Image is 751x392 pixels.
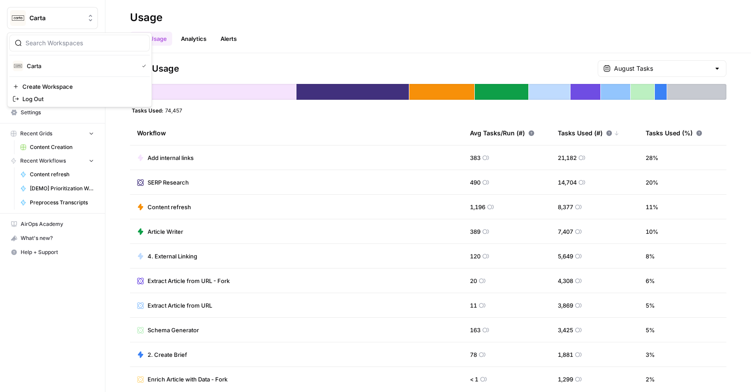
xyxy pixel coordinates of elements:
[30,143,94,151] span: Content Creation
[646,153,658,162] span: 28 %
[21,248,94,256] span: Help + Support
[22,94,143,103] span: Log Out
[30,199,94,207] span: Preprocess Transcripts
[7,127,98,140] button: Recent Grids
[16,196,98,210] a: Preprocess Transcripts
[130,62,179,75] span: Task Usage
[7,245,98,259] button: Help + Support
[646,203,658,211] span: 11 %
[130,11,162,25] div: Usage
[22,82,143,91] span: Create Workspace
[7,232,97,245] div: What's new?
[148,252,197,261] span: 4. External Linking
[646,350,655,359] span: 3 %
[470,301,477,310] span: 11
[165,107,182,114] span: 74,457
[7,33,152,107] div: Workspace: Carta
[558,301,573,310] span: 3,869
[646,121,702,145] div: Tasks Used (%)
[470,350,477,359] span: 78
[137,276,230,285] a: Extract Article from URL - Fork
[130,32,172,46] a: Task Usage
[7,154,98,167] button: Recent Workflows
[148,375,227,384] span: Enrich Article with Data - Fork
[614,64,710,73] input: August Tasks
[137,375,227,384] a: Enrich Article with Data - Fork
[30,171,94,178] span: Content refresh
[132,107,163,114] span: Tasks Used:
[16,167,98,181] a: Content refresh
[470,375,478,384] span: < 1
[25,39,144,47] input: Search Workspaces
[558,227,573,236] span: 7,407
[148,203,191,211] span: Content refresh
[7,217,98,231] a: AirOps Academy
[558,375,573,384] span: 1,299
[27,62,135,70] span: Carta
[9,93,150,105] a: Log Out
[148,350,187,359] span: 2. Create Brief
[9,80,150,93] a: Create Workspace
[7,7,98,29] button: Workspace: Carta
[646,375,655,384] span: 2 %
[558,350,573,359] span: 1,881
[558,153,577,162] span: 21,182
[137,121,456,145] div: Workflow
[137,252,197,261] a: 4. External Linking
[148,276,230,285] span: Extract Article from URL - Fork
[16,181,98,196] a: [DEMO] Prioritization Workflow for creation
[20,157,66,165] span: Recent Workflows
[646,252,655,261] span: 8 %
[148,301,212,310] span: Extract Article from URL
[148,178,189,187] span: SERP Research
[646,276,655,285] span: 6 %
[558,252,573,261] span: 5,649
[16,140,98,154] a: Content Creation
[215,32,242,46] a: Alerts
[21,109,94,116] span: Settings
[137,203,191,211] a: Content refresh
[558,276,573,285] span: 4,308
[558,326,573,334] span: 3,425
[21,220,94,228] span: AirOps Academy
[558,178,577,187] span: 14,704
[137,153,194,162] a: Add internal links
[558,121,619,145] div: Tasks Used (#)
[30,185,94,192] span: [DEMO] Prioritization Workflow for creation
[7,231,98,245] button: What's new?
[29,14,83,22] span: Carta
[470,153,480,162] span: 383
[470,227,480,236] span: 389
[137,227,183,236] a: Article Writer
[646,178,658,187] span: 20 %
[470,203,485,211] span: 1,196
[470,326,480,334] span: 163
[646,227,658,236] span: 10 %
[148,227,183,236] span: Article Writer
[646,301,655,310] span: 5 %
[470,276,477,285] span: 20
[176,32,212,46] a: Analytics
[148,326,199,334] span: Schema Generator
[10,10,26,26] img: Carta Logo
[148,153,194,162] span: Add internal links
[646,326,655,334] span: 5 %
[7,105,98,120] a: Settings
[13,61,23,71] img: Carta Logo
[137,350,187,359] a: 2. Create Brief
[20,130,52,138] span: Recent Grids
[470,252,480,261] span: 120
[470,178,480,187] span: 490
[470,121,534,145] div: Avg Tasks/Run (#)
[558,203,573,211] span: 8,377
